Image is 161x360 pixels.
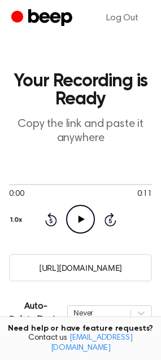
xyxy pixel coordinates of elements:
[11,7,75,29] a: Beep
[51,334,133,352] a: [EMAIL_ADDRESS][DOMAIN_NAME]
[73,308,125,318] div: Never
[9,188,24,200] span: 0:00
[9,72,152,108] h1: Your Recording is Ready
[9,210,27,230] button: 1.0x
[137,188,152,200] span: 0:11
[95,5,150,32] a: Log Out
[9,117,152,146] p: Copy the link and paste it anywhere
[9,300,63,327] p: Auto-Delete/Expire
[7,333,154,353] span: Contact us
